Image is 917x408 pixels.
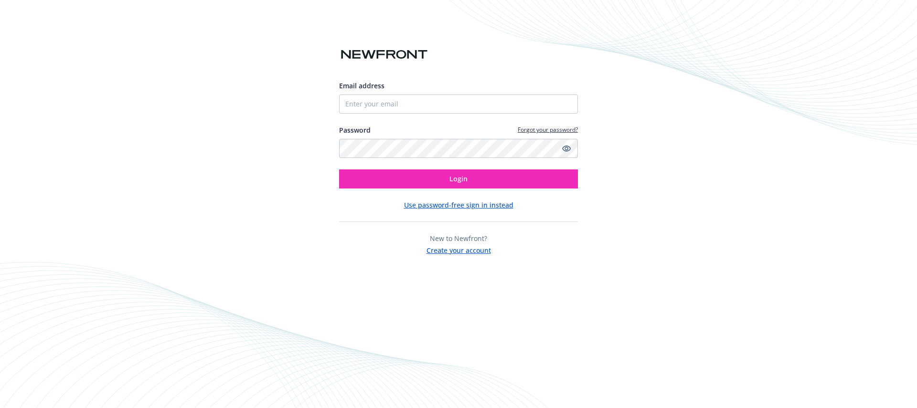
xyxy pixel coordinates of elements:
[561,143,572,154] a: Show password
[449,174,468,183] span: Login
[430,234,487,243] span: New to Newfront?
[518,126,578,134] a: Forgot your password?
[339,139,578,158] input: Enter your password
[339,125,371,135] label: Password
[339,94,578,114] input: Enter your email
[339,46,429,63] img: Newfront logo
[339,169,578,188] button: Login
[339,81,384,90] span: Email address
[404,200,513,210] button: Use password-free sign in instead
[427,243,491,255] button: Create your account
